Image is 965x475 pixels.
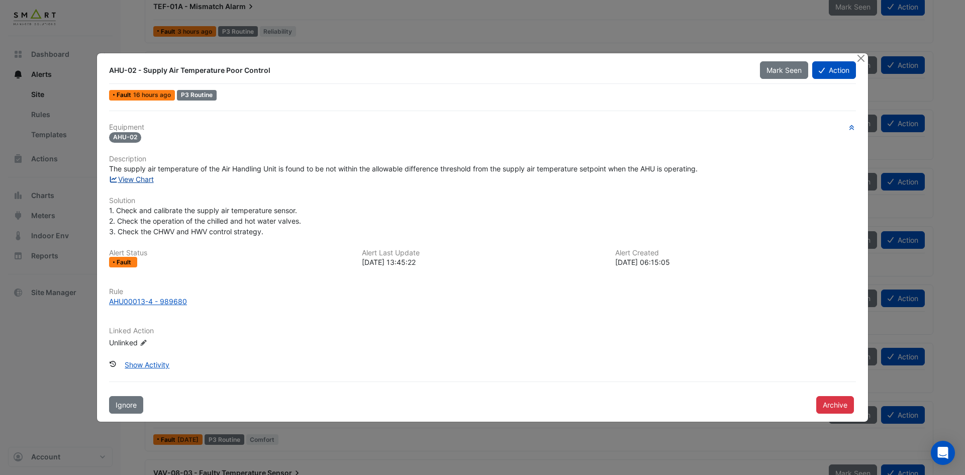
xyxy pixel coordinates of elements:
div: AHU-02 - Supply Air Temperature Poor Control [109,65,748,75]
span: Ignore [116,401,137,409]
div: [DATE] 13:45:22 [362,257,603,267]
button: Action [812,61,856,79]
fa-icon: Edit Linked Action [140,339,147,347]
h6: Rule [109,288,856,296]
h6: Description [109,155,856,163]
div: Open Intercom Messenger [931,441,955,465]
span: Fault [117,259,133,265]
a: AHU00013-4 - 989680 [109,296,856,307]
a: View Chart [109,175,154,183]
div: AHU00013-4 - 989680 [109,296,187,307]
h6: Alert Last Update [362,249,603,257]
div: P3 Routine [177,90,217,101]
span: The supply air temperature of the Air Handling Unit is found to be not within the allowable diffe... [109,164,698,173]
button: Close [855,53,866,64]
button: Mark Seen [760,61,808,79]
div: [DATE] 06:15:05 [615,257,856,267]
span: Mark Seen [766,66,802,74]
h6: Alert Status [109,249,350,257]
h6: Linked Action [109,327,856,335]
span: Fault [117,92,133,98]
span: Mon 06-Oct-2025 20:45 PST [133,91,171,99]
h6: Equipment [109,123,856,132]
div: Unlinked [109,337,230,348]
h6: Solution [109,197,856,205]
button: Ignore [109,396,143,414]
button: Show Activity [118,356,176,373]
span: AHU-02 [109,132,141,143]
h6: Alert Created [615,249,856,257]
span: 1. Check and calibrate the supply air temperature sensor. 2. Check the operation of the chilled a... [109,206,301,236]
button: Archive [816,396,854,414]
